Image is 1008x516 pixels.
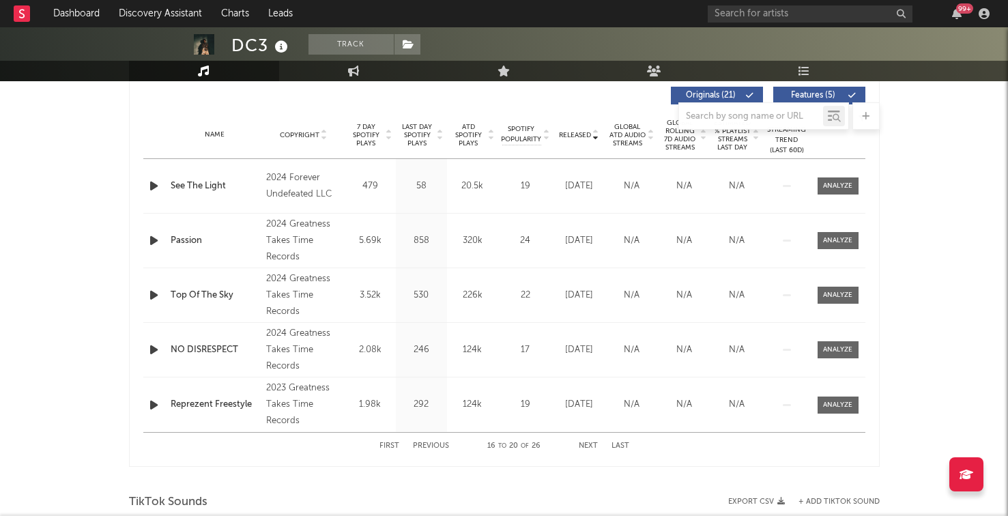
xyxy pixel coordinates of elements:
div: 2024 Greatness Takes Time Records [266,216,341,266]
span: Copyright [280,131,319,139]
div: N/A [661,234,707,248]
div: N/A [609,234,654,248]
div: N/A [609,343,654,357]
span: Features ( 5 ) [782,91,845,100]
div: 530 [399,289,444,302]
button: First [379,442,399,450]
div: N/A [609,398,654,412]
div: N/A [661,398,707,412]
div: N/A [714,234,760,248]
button: Export CSV [728,498,785,506]
div: 2.08k [348,343,392,357]
div: [DATE] [556,398,602,412]
div: [DATE] [556,180,602,193]
div: 2024 Forever Undefeated LLC [266,170,341,203]
div: 16 20 26 [476,438,551,455]
div: 5.69k [348,234,392,248]
span: of [521,443,529,449]
div: 22 [502,289,549,302]
a: See The Light [171,180,260,193]
div: N/A [661,180,707,193]
span: to [498,443,506,449]
div: 479 [348,180,392,193]
div: 58 [399,180,444,193]
div: 858 [399,234,444,248]
div: Global Streaming Trend (Last 60D) [766,115,807,156]
div: N/A [714,180,760,193]
div: 124k [450,398,495,412]
div: 2024 Greatness Takes Time Records [266,326,341,375]
span: 7 Day Spotify Plays [348,123,384,147]
span: Spotify Popularity [501,124,541,145]
div: [DATE] [556,343,602,357]
div: [DATE] [556,289,602,302]
div: 292 [399,398,444,412]
div: N/A [609,289,654,302]
a: Reprezent Freestyle [171,398,260,412]
input: Search for artists [708,5,912,23]
a: NO DISRESPECT [171,343,260,357]
div: 19 [502,180,549,193]
a: Passion [171,234,260,248]
div: 1.98k [348,398,392,412]
div: N/A [714,289,760,302]
div: 99 + [956,3,973,14]
div: 2023 Greatness Takes Time Records [266,380,341,429]
span: ATD Spotify Plays [450,123,487,147]
span: Last Day Spotify Plays [399,123,435,147]
div: 20.5k [450,180,495,193]
span: Released [559,131,591,139]
button: Features(5) [773,87,865,104]
div: 19 [502,398,549,412]
button: Last [611,442,629,450]
span: Originals ( 21 ) [680,91,743,100]
div: 246 [399,343,444,357]
div: 24 [502,234,549,248]
div: [DATE] [556,234,602,248]
div: Name [171,130,260,140]
button: Next [579,442,598,450]
div: N/A [714,398,760,412]
span: Estimated % Playlist Streams Last Day [714,119,751,152]
div: 3.52k [348,289,392,302]
button: Previous [413,442,449,450]
button: + Add TikTok Sound [785,498,880,506]
div: 320k [450,234,495,248]
a: Top Of The Sky [171,289,260,302]
span: Global ATD Audio Streams [609,123,646,147]
div: 226k [450,289,495,302]
button: 99+ [952,8,962,19]
button: + Add TikTok Sound [798,498,880,506]
div: N/A [609,180,654,193]
button: Track [308,34,394,55]
div: DC3 [231,34,291,57]
div: 2024 Greatness Takes Time Records [266,271,341,320]
div: 124k [450,343,495,357]
span: Global Rolling 7D Audio Streams [661,119,699,152]
span: TikTok Sounds [129,494,207,511]
button: Originals(21) [671,87,763,104]
input: Search by song name or URL [679,111,823,122]
div: N/A [714,343,760,357]
div: N/A [661,343,707,357]
div: 17 [502,343,549,357]
div: N/A [661,289,707,302]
